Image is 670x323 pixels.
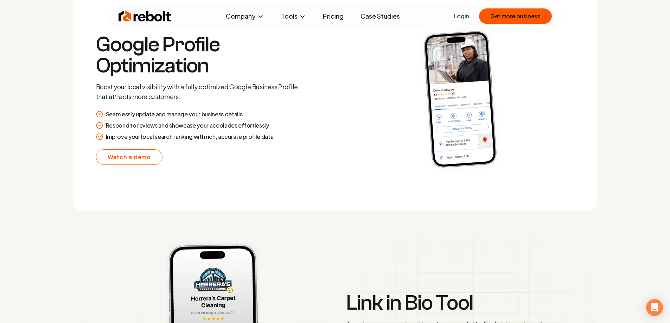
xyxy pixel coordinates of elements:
button: Company [220,9,270,23]
a: Watch a demo [96,149,163,165]
button: Tools [275,9,312,23]
p: Improve your local search ranking with rich, accurate profile data [106,133,274,141]
img: Social Preview [346,11,574,188]
p: Boost your local visibility with a fully optimized Google Business Profile that attracts more cus... [96,82,299,102]
a: Pricing [317,9,349,23]
img: Rebolt Logo [119,9,171,23]
h3: Google Profile Optimization [96,34,299,76]
a: Login [454,12,469,20]
div: Open Intercom Messenger [646,299,663,316]
a: Case Studies [355,9,406,23]
button: Get more business [479,8,551,24]
p: Seamlessly update and manage your business details [106,110,243,118]
h3: Link in Bio Tool [346,292,549,314]
p: Respond to reviews and showcase your accolades effortlessly [106,121,269,130]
